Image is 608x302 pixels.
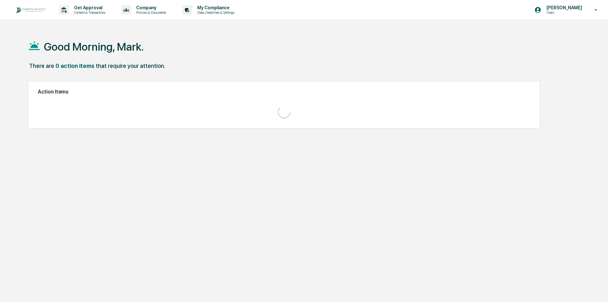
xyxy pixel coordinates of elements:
[15,6,46,14] img: logo
[541,10,585,15] p: Users
[29,62,54,69] div: There are
[38,89,530,95] h2: Action Items
[55,62,94,69] div: 0 action items
[69,5,109,10] p: Get Approval
[192,10,238,15] p: Data, Deadlines & Settings
[96,62,165,69] div: that require your attention.
[541,5,585,10] p: [PERSON_NAME]
[69,10,109,15] p: Content & Transactions
[131,5,169,10] p: Company
[44,40,144,53] h1: Good Morning, Mark.
[192,5,238,10] p: My Compliance
[131,10,169,15] p: Policies & Documents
